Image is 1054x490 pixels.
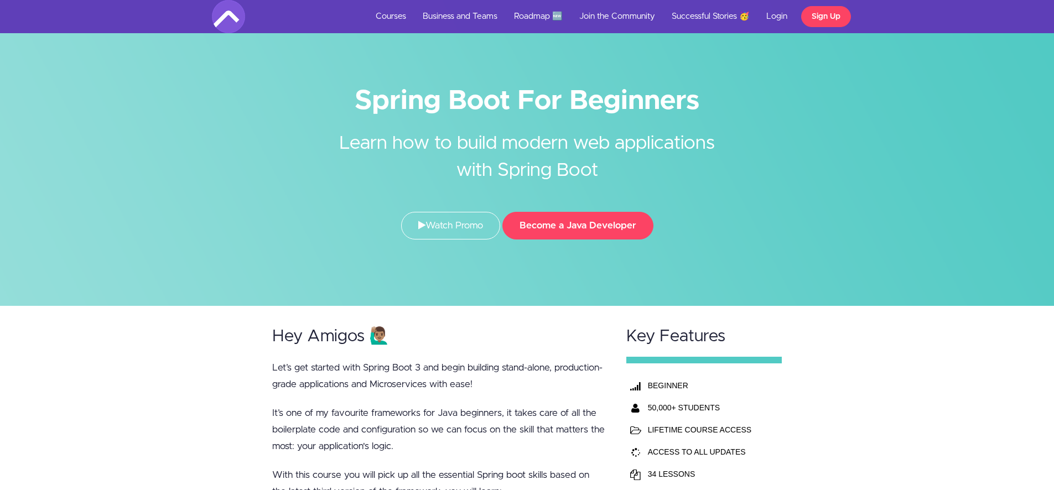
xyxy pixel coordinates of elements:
p: It’s one of my favourite frameworks for Java beginners, it takes care of all the boilerplate code... [272,405,605,455]
a: Sign Up [801,6,851,27]
th: 50,000+ STUDENTS [645,397,769,419]
h2: Hey Amigos 🙋🏽‍♂️ [272,327,605,346]
button: Become a Java Developer [502,212,653,239]
a: Watch Promo [401,212,500,239]
h2: Key Features [626,327,782,346]
th: BEGINNER [645,374,769,397]
td: LIFETIME COURSE ACCESS [645,419,769,441]
td: ACCESS TO ALL UPDATES [645,441,769,463]
p: Let’s get started with Spring Boot 3 and begin building stand-alone, production-grade application... [272,359,605,393]
h2: Learn how to build modern web applications with Spring Boot [320,113,735,184]
h1: Spring Boot For Beginners [212,88,843,113]
td: 34 LESSONS [645,463,769,485]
